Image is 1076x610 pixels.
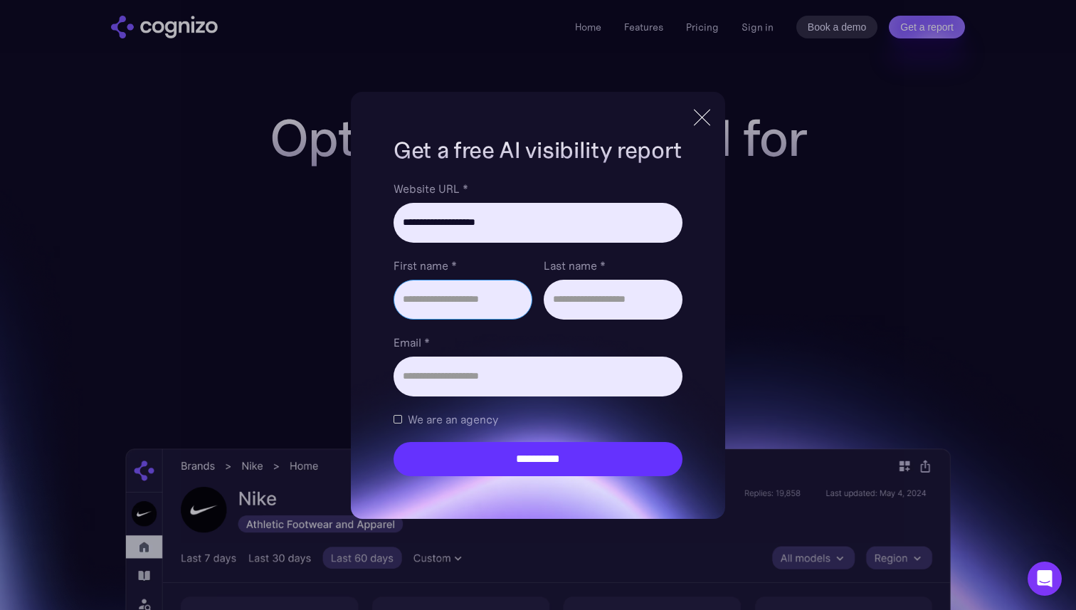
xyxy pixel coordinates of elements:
span: We are an agency [408,411,498,428]
label: Last name * [544,257,682,274]
form: Brand Report Form [394,180,682,476]
label: First name * [394,257,532,274]
h1: Get a free AI visibility report [394,135,682,166]
label: Website URL * [394,180,682,197]
label: Email * [394,334,682,351]
div: Open Intercom Messenger [1028,562,1062,596]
